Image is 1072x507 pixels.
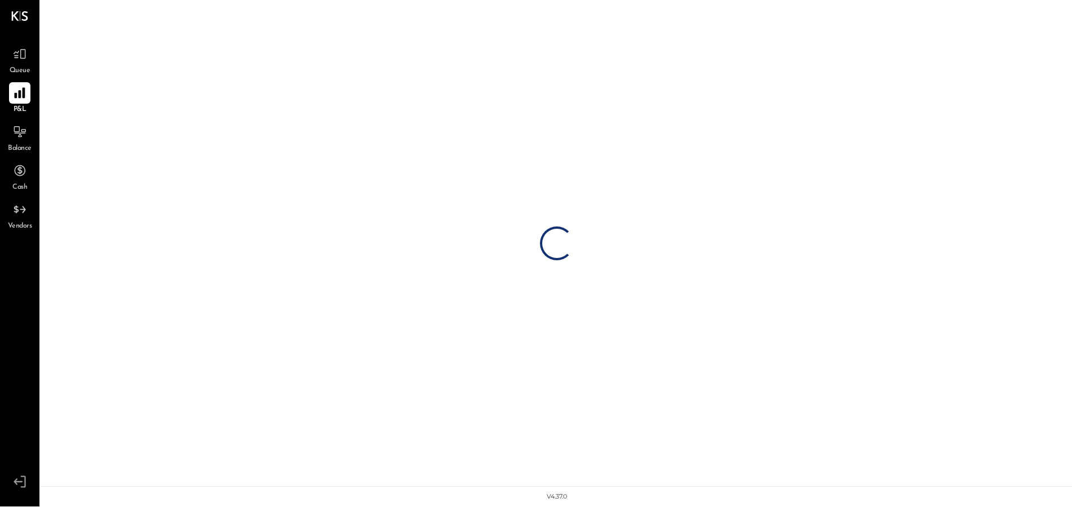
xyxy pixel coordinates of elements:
span: P&L [14,105,26,115]
span: Balance [8,144,32,154]
div: v 4.37.0 [547,492,567,501]
a: Cash [1,160,39,193]
a: Vendors [1,199,39,232]
span: Vendors [8,221,32,232]
span: Queue [10,66,30,76]
span: Cash [12,183,27,193]
a: Queue [1,43,39,76]
a: Balance [1,121,39,154]
a: P&L [1,82,39,115]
